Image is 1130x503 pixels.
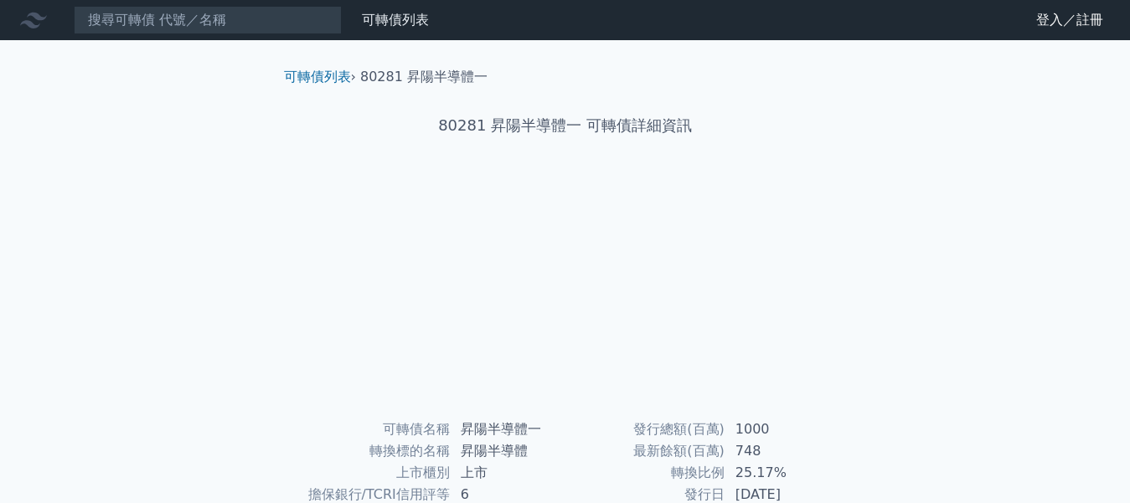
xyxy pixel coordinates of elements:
h1: 80281 昇陽半導體一 可轉債詳細資訊 [271,114,860,137]
td: 昇陽半導體 [451,440,565,462]
input: 搜尋可轉債 代號／名稱 [74,6,342,34]
td: 轉換比例 [565,462,725,484]
td: 748 [725,440,840,462]
li: › [284,67,356,87]
td: 1000 [725,418,840,440]
td: 上市 [451,462,565,484]
td: 25.17% [725,462,840,484]
td: 轉換標的名稱 [291,440,451,462]
a: 可轉債列表 [284,69,351,85]
td: 可轉債名稱 [291,418,451,440]
li: 80281 昇陽半導體一 [360,67,488,87]
a: 可轉債列表 [362,12,429,28]
a: 登入／註冊 [1023,7,1117,33]
td: 上市櫃別 [291,462,451,484]
td: 最新餘額(百萬) [565,440,725,462]
td: 昇陽半導體一 [451,418,565,440]
td: 發行總額(百萬) [565,418,725,440]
